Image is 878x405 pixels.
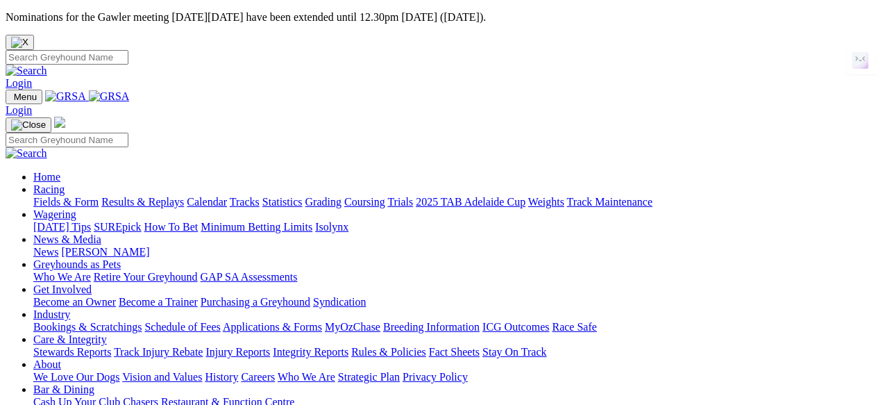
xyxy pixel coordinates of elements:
[33,346,872,358] div: Care & Integrity
[6,35,34,50] button: Close
[89,90,130,103] img: GRSA
[144,221,199,233] a: How To Bet
[567,196,652,208] a: Track Maintenance
[33,333,107,345] a: Care & Integrity
[33,233,101,245] a: News & Media
[201,296,310,308] a: Purchasing a Greyhound
[33,246,58,258] a: News
[14,92,37,102] span: Menu
[6,147,47,160] img: Search
[6,11,872,24] p: Nominations for the Gawler meeting [DATE][DATE] have been extended until 12.30pm [DATE] ([DATE]).
[11,37,28,48] img: X
[482,321,549,333] a: ICG Outcomes
[33,371,872,383] div: About
[6,117,51,133] button: Toggle navigation
[33,221,872,233] div: Wagering
[278,371,335,383] a: Who We Are
[33,208,76,220] a: Wagering
[33,196,872,208] div: Racing
[94,221,141,233] a: SUREpick
[305,196,341,208] a: Grading
[33,321,872,333] div: Industry
[94,271,198,283] a: Retire Your Greyhound
[33,371,119,383] a: We Love Our Dogs
[351,346,426,358] a: Rules & Policies
[429,346,480,358] a: Fact Sheets
[33,183,65,195] a: Racing
[6,50,128,65] input: Search
[33,296,872,308] div: Get Involved
[33,258,121,270] a: Greyhounds as Pets
[230,196,260,208] a: Tracks
[6,65,47,77] img: Search
[61,246,149,258] a: [PERSON_NAME]
[33,308,70,320] a: Industry
[33,271,91,283] a: Who We Are
[101,196,184,208] a: Results & Replays
[201,221,312,233] a: Minimum Betting Limits
[122,371,202,383] a: Vision and Values
[383,321,480,333] a: Breeding Information
[33,321,142,333] a: Bookings & Scratchings
[33,296,116,308] a: Become an Owner
[482,346,546,358] a: Stay On Track
[241,371,275,383] a: Careers
[6,104,32,116] a: Login
[338,371,400,383] a: Strategic Plan
[315,221,348,233] a: Isolynx
[528,196,564,208] a: Weights
[33,171,60,183] a: Home
[33,271,872,283] div: Greyhounds as Pets
[223,321,322,333] a: Applications & Forms
[33,383,94,395] a: Bar & Dining
[6,77,32,89] a: Login
[205,371,238,383] a: History
[6,90,42,104] button: Toggle navigation
[11,119,46,131] img: Close
[33,358,61,370] a: About
[205,346,270,358] a: Injury Reports
[33,196,99,208] a: Fields & Form
[45,90,86,103] img: GRSA
[54,117,65,128] img: logo-grsa-white.png
[33,246,872,258] div: News & Media
[262,196,303,208] a: Statistics
[273,346,348,358] a: Integrity Reports
[187,196,227,208] a: Calendar
[114,346,203,358] a: Track Injury Rebate
[552,321,596,333] a: Race Safe
[313,296,366,308] a: Syndication
[344,196,385,208] a: Coursing
[33,346,111,358] a: Stewards Reports
[403,371,468,383] a: Privacy Policy
[33,221,91,233] a: [DATE] Tips
[6,133,128,147] input: Search
[416,196,525,208] a: 2025 TAB Adelaide Cup
[144,321,220,333] a: Schedule of Fees
[325,321,380,333] a: MyOzChase
[387,196,413,208] a: Trials
[119,296,198,308] a: Become a Trainer
[33,283,92,295] a: Get Involved
[201,271,298,283] a: GAP SA Assessments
